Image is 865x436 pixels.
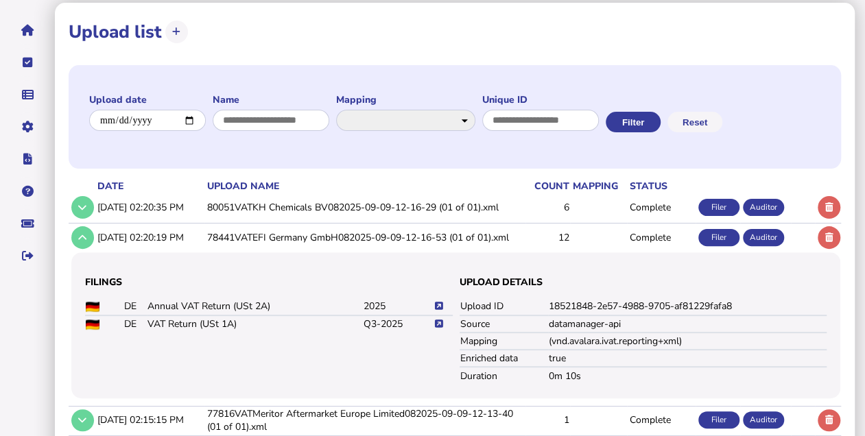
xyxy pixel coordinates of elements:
td: Complete [627,193,696,221]
button: Sign out [13,241,42,270]
td: Upload ID [460,298,549,315]
th: date [95,179,204,193]
button: Show/hide row detail [71,196,94,219]
td: 80051VATKH Chemicals BV082025-09-09-12-16-29 (01 of 01).xml [204,193,525,221]
h1: Upload list [69,20,162,44]
button: Manage settings [13,112,42,141]
th: status [627,179,696,193]
td: Complete [627,406,696,434]
td: DE [123,315,147,332]
h3: Upload details [460,276,827,289]
img: DE flag [86,319,99,330]
td: Source [460,315,549,332]
div: Filer [698,199,739,216]
label: Name [213,93,329,106]
button: Developer hub links [13,145,42,173]
img: DE flag [86,302,99,312]
div: Filer [698,229,739,246]
td: 2025 [363,298,434,315]
div: Auditor [743,229,784,246]
button: Show/hide row detail [71,409,94,432]
td: Annual VAT Return (USt 2A) [147,298,363,315]
td: datamanager-api [548,315,827,332]
label: Mapping [336,93,475,106]
td: [DATE] 02:15:15 PM [95,406,204,434]
h3: Filings [85,276,453,289]
td: (vnd.avalara.ivat.reporting+xml) [548,332,827,350]
td: VAT Return (USt 1A) [147,315,363,332]
button: Delete upload [818,196,840,219]
td: DE [123,298,147,315]
td: true [548,350,827,367]
button: Upload transactions [165,21,188,43]
div: Auditor [743,199,784,216]
td: [DATE] 02:20:19 PM [95,223,204,251]
td: Complete [627,223,696,251]
td: 0m 10s [548,367,827,384]
div: Auditor [743,411,784,428]
button: Filter [606,112,661,132]
td: 6 [525,193,570,221]
th: count [525,179,570,193]
button: Raise a support ticket [13,209,42,238]
button: Data manager [13,80,42,109]
button: Home [13,16,42,45]
th: upload name [204,179,525,193]
td: [DATE] 02:20:35 PM [95,193,204,221]
td: 18521848-2e57-4988-9705-af81229fafa8 [548,298,827,315]
button: Delete upload [818,409,840,432]
td: Duration [460,367,549,384]
td: 77816VATMeritor Aftermarket Europe Limited082025-09-09-12-13-40 (01 of 01).xml [204,406,525,434]
td: Q3-2025 [363,315,434,332]
td: 1 [525,406,570,434]
button: Delete upload [818,226,840,249]
button: Help pages [13,177,42,206]
td: Enriched data [460,350,549,367]
div: Filer [698,411,739,428]
th: mapping [570,179,627,193]
label: Unique ID [482,93,599,106]
td: 12 [525,223,570,251]
button: Reset [667,112,722,132]
td: Mapping [460,332,549,350]
button: Show/hide row detail [71,226,94,249]
td: 78441VATEFI Germany GmbH082025-09-09-12-16-53 (01 of 01).xml [204,223,525,251]
button: Tasks [13,48,42,77]
label: Upload date [89,93,206,106]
